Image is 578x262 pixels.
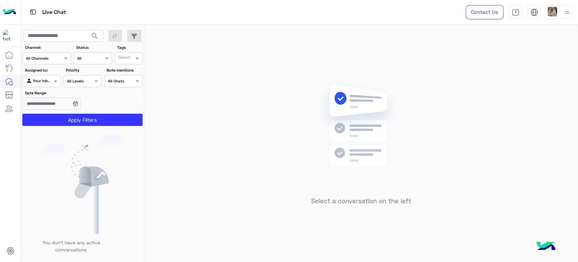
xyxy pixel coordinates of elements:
[3,5,16,19] img: Logo
[548,7,557,16] img: userImage
[42,8,66,17] p: Live Chat
[530,8,538,16] img: tab
[76,44,111,51] label: Status
[534,235,558,259] img: hulul-logo.png
[25,44,70,51] label: Channel:
[107,67,142,73] label: Note mentions
[512,8,519,16] img: tab
[25,67,60,73] label: Assigned to:
[117,54,130,62] div: Select
[40,135,125,234] img: empty users
[117,44,142,51] label: Tags
[87,30,103,44] button: search
[25,90,101,96] label: Date Range
[29,8,37,16] img: tab
[509,5,522,19] a: tab
[66,67,101,73] label: Priority
[22,114,143,126] button: Apply Filters
[311,197,411,205] h5: Select a conversation on the left
[563,8,571,17] img: profile
[91,32,99,40] span: search
[37,239,105,254] p: You don’t have any active conversations
[466,5,504,19] a: Contact Us
[312,79,410,192] img: no messages
[3,30,15,42] img: 1403182699927242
